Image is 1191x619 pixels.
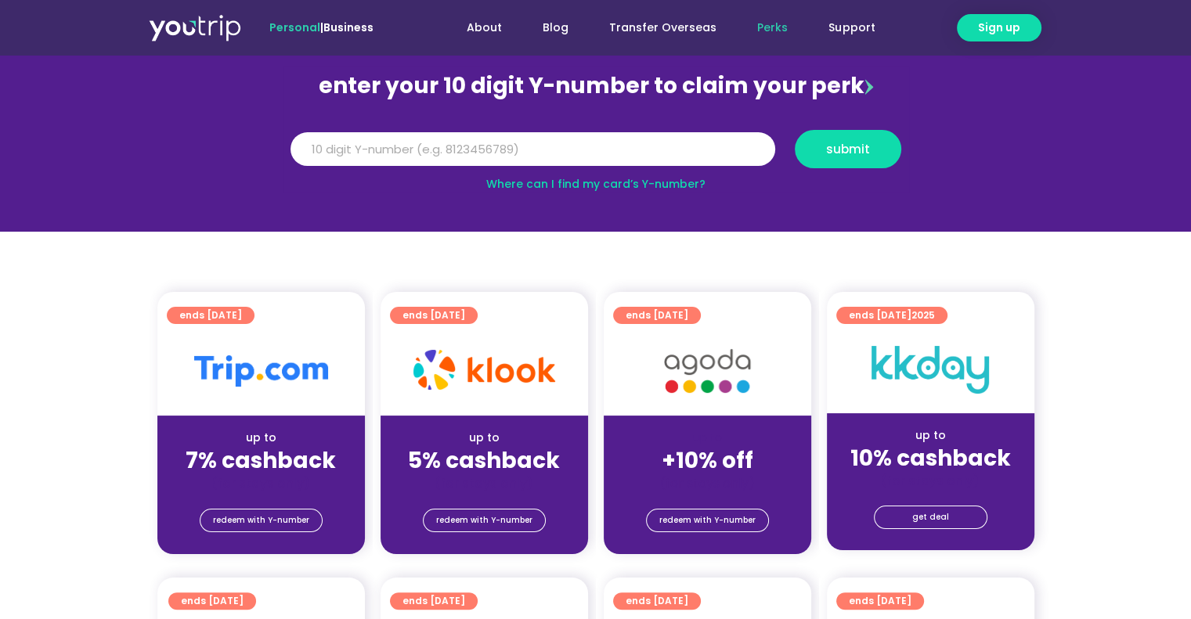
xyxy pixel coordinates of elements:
[839,427,1022,444] div: up to
[390,307,478,324] a: ends [DATE]
[616,475,799,491] div: (for stays only)
[390,592,478,610] a: ends [DATE]
[393,475,576,491] div: (for stays only)
[626,592,688,610] span: ends [DATE]
[522,13,589,42] a: Blog
[323,20,374,35] a: Business
[911,308,935,322] span: 2025
[978,20,1020,36] span: Sign up
[402,592,465,610] span: ends [DATE]
[168,592,256,610] a: ends [DATE]
[626,307,688,324] span: ends [DATE]
[874,506,987,529] a: get deal
[213,509,309,531] span: redeem with Y-number
[416,13,895,42] nav: Menu
[808,13,895,42] a: Support
[283,66,909,106] div: enter your 10 digit Y-number to claim your perk
[836,307,947,324] a: ends [DATE]2025
[839,473,1022,489] div: (for stays only)
[486,176,706,192] a: Where can I find my card’s Y-number?
[659,509,756,531] span: redeem with Y-number
[393,430,576,446] div: up to
[826,143,870,155] span: submit
[957,14,1041,41] a: Sign up
[269,20,374,35] span: |
[795,130,901,168] button: submit
[167,307,254,324] a: ends [DATE]
[836,592,924,610] a: ends [DATE]
[912,506,949,528] span: get deal
[646,509,769,532] a: redeem with Y-number
[408,445,560,476] strong: 5% cashback
[200,509,323,532] a: redeem with Y-number
[662,445,753,476] strong: +10% off
[181,592,244,610] span: ends [DATE]
[436,509,532,531] span: redeem with Y-number
[170,430,352,446] div: up to
[291,130,901,180] form: Y Number
[423,509,546,532] a: redeem with Y-number
[402,307,465,324] span: ends [DATE]
[179,307,242,324] span: ends [DATE]
[269,20,320,35] span: Personal
[446,13,522,42] a: About
[186,445,336,476] strong: 7% cashback
[613,307,701,324] a: ends [DATE]
[850,443,1011,473] strong: 10% cashback
[849,592,911,610] span: ends [DATE]
[170,475,352,491] div: (for stays only)
[589,13,737,42] a: Transfer Overseas
[737,13,808,42] a: Perks
[613,592,701,610] a: ends [DATE]
[291,132,775,167] input: 10 digit Y-number (e.g. 8123456789)
[849,307,935,324] span: ends [DATE]
[693,430,722,445] span: up to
